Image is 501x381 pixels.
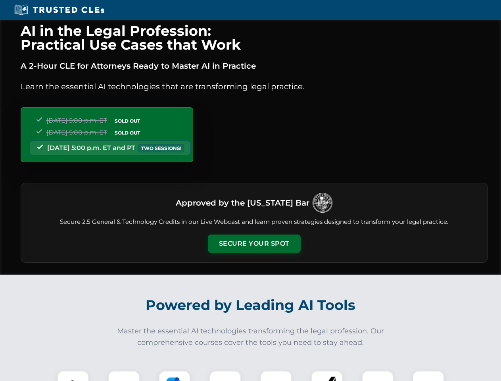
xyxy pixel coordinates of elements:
button: Secure Your Spot [208,235,301,253]
h1: AI in the Legal Profession: Practical Use Cases that Work [21,24,488,52]
h3: Approved by the [US_STATE] Bar [176,196,309,210]
p: Master the essential AI technologies transforming the legal profession. Our comprehensive courses... [112,325,390,348]
span: SOLD OUT [112,129,143,137]
img: Trusted CLEs [12,4,107,16]
img: Logo [313,193,332,213]
h2: Powered by Leading AI Tools [31,291,470,319]
span: SOLD OUT [112,117,143,125]
p: Secure 2.5 General & Technology Credits in our Live Webcast and learn proven strategies designed ... [31,217,478,227]
p: A 2-Hour CLE for Attorneys Ready to Master AI in Practice [21,60,488,72]
p: Learn the essential AI technologies that are transforming legal practice. [21,80,488,93]
span: [DATE] 5:00 p.m. ET [46,117,107,124]
span: [DATE] 5:00 p.m. ET [46,129,107,136]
